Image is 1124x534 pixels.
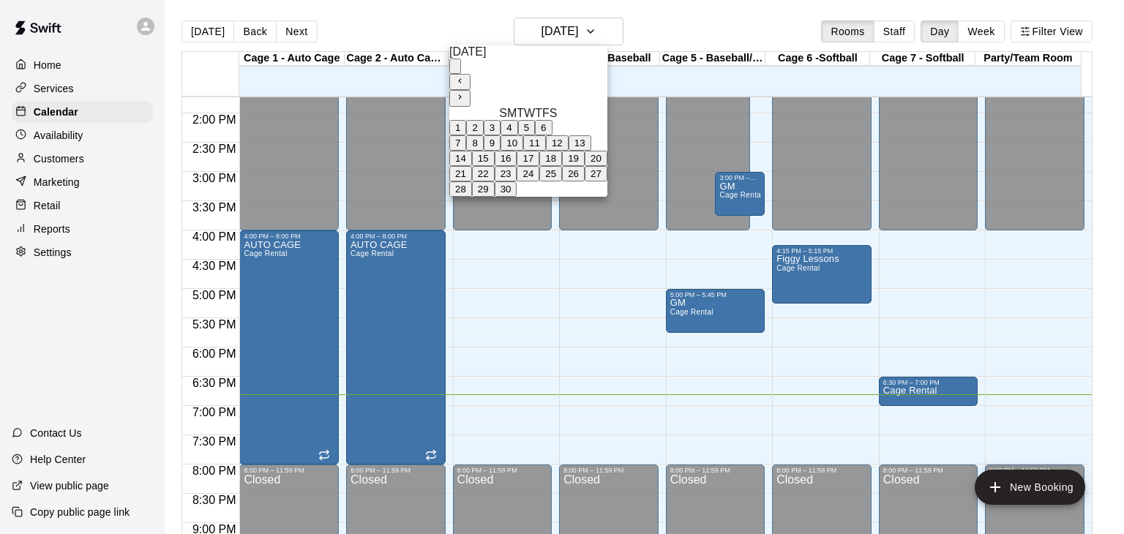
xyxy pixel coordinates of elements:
span: Thursday [535,107,542,120]
button: 7 [449,135,466,151]
button: 5 [518,120,535,135]
button: 19 [562,151,585,166]
button: 3 [484,120,501,135]
button: 10 [501,135,523,151]
button: 17 [517,151,539,166]
button: 29 [472,181,495,197]
button: 30 [495,181,517,197]
button: 11 [523,135,546,151]
button: 4 [501,120,517,135]
button: 1 [449,120,466,135]
span: Sunday [499,107,507,120]
button: 18 [539,151,562,166]
button: 16 [495,151,517,166]
button: 21 [449,166,472,181]
button: 26 [562,166,585,181]
button: 2 [466,120,483,135]
span: Wednesday [524,107,535,120]
span: Saturday [550,107,558,120]
button: 8 [466,135,483,151]
button: 28 [449,181,472,197]
button: 27 [585,166,607,181]
button: 15 [472,151,495,166]
div: [DATE] [449,45,607,59]
button: 12 [546,135,569,151]
span: Tuesday [517,107,524,120]
button: 9 [484,135,501,151]
button: 25 [539,166,562,181]
button: 23 [495,166,517,181]
button: 24 [517,166,539,181]
button: 14 [449,151,472,166]
button: 20 [585,151,607,166]
button: 13 [569,135,591,151]
button: 22 [472,166,495,181]
span: Monday [507,107,517,120]
span: Friday [542,107,550,120]
button: 6 [535,120,552,135]
button: Next month [449,90,471,106]
button: Previous month [449,74,471,90]
button: calendar view is open, switch to year view [449,59,461,74]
